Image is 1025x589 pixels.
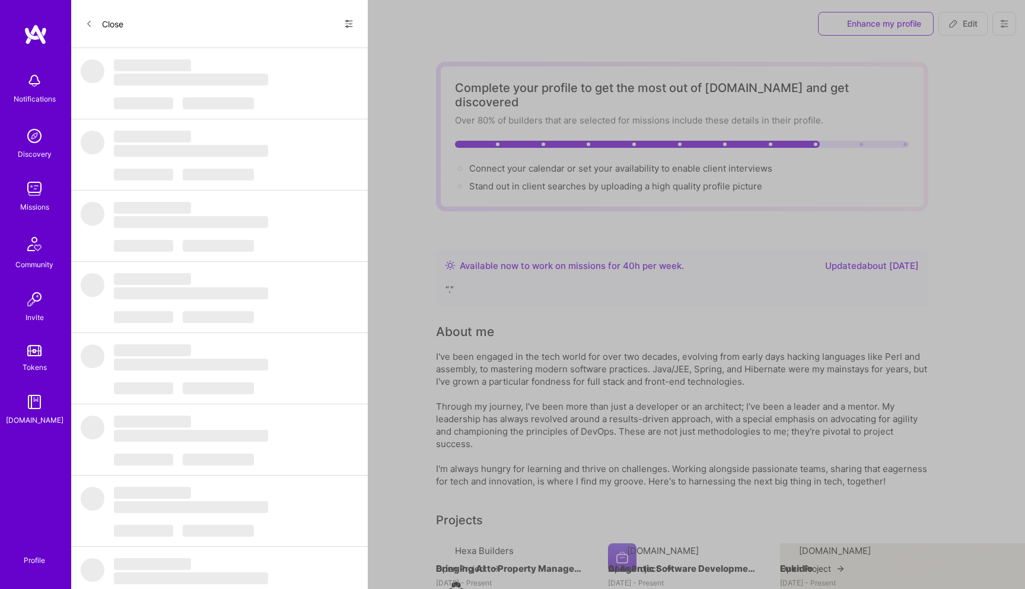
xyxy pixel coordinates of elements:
span: ‌ [114,273,191,285]
div: Profile [24,554,45,565]
button: ‌ [114,166,173,180]
button: ‌ [183,451,254,465]
div: [DOMAIN_NAME] [6,414,63,426]
button: ‌ [114,522,173,537]
img: logo [24,24,47,45]
span: ‌ [183,97,254,109]
button: ‌ [114,237,173,252]
span: ‌ [114,454,173,465]
button: Close [85,14,123,33]
span: ‌ [114,572,268,584]
button: ‌ [183,166,254,180]
span: ‌ [114,97,173,109]
img: tokens [27,345,42,356]
a: Profile [20,541,49,565]
div: Tokens [23,361,47,373]
span: ‌ [81,59,104,83]
span: ‌ [114,202,191,214]
span: ‌ [114,558,191,570]
span: ‌ [81,487,104,511]
img: guide book [23,390,46,414]
button: ‌ [183,309,254,323]
span: ‌ [114,487,191,499]
span: ‌ [114,216,268,228]
span: ‌ [114,525,173,537]
div: Community [15,258,53,271]
button: ‌ [183,380,254,394]
div: Discovery [18,148,52,160]
img: bell [23,69,46,93]
span: ‌ [114,501,268,513]
span: ‌ [183,240,254,252]
span: ‌ [114,382,173,394]
span: ‌ [183,169,254,180]
span: ‌ [183,382,254,394]
button: ‌ [183,522,254,537]
span: ‌ [114,311,173,323]
span: ‌ [114,74,268,85]
span: ‌ [114,59,191,71]
button: ‌ [114,95,173,109]
button: ‌ [114,380,173,394]
span: ‌ [114,240,173,252]
span: ‌ [114,430,268,442]
button: ‌ [114,309,173,323]
img: Invite [23,287,46,311]
img: teamwork [23,177,46,201]
img: discovery [23,124,46,148]
div: Missions [20,201,49,213]
span: ‌ [183,525,254,537]
span: ‌ [81,131,104,154]
span: ‌ [114,131,191,142]
span: ‌ [114,145,268,157]
span: ‌ [183,454,254,465]
span: ‌ [114,344,191,356]
button: ‌ [183,95,254,109]
div: Notifications [14,93,56,105]
span: ‌ [81,273,104,297]
span: ‌ [114,287,268,299]
span: ‌ [81,344,104,368]
span: ‌ [81,416,104,439]
button: ‌ [183,237,254,252]
span: ‌ [81,558,104,582]
span: ‌ [114,169,173,180]
div: Invite [26,311,44,324]
span: ‌ [114,416,191,427]
span: ‌ [183,311,254,323]
span: ‌ [114,359,268,370]
img: Community [20,230,49,258]
span: ‌ [81,202,104,226]
button: ‌ [114,451,173,465]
